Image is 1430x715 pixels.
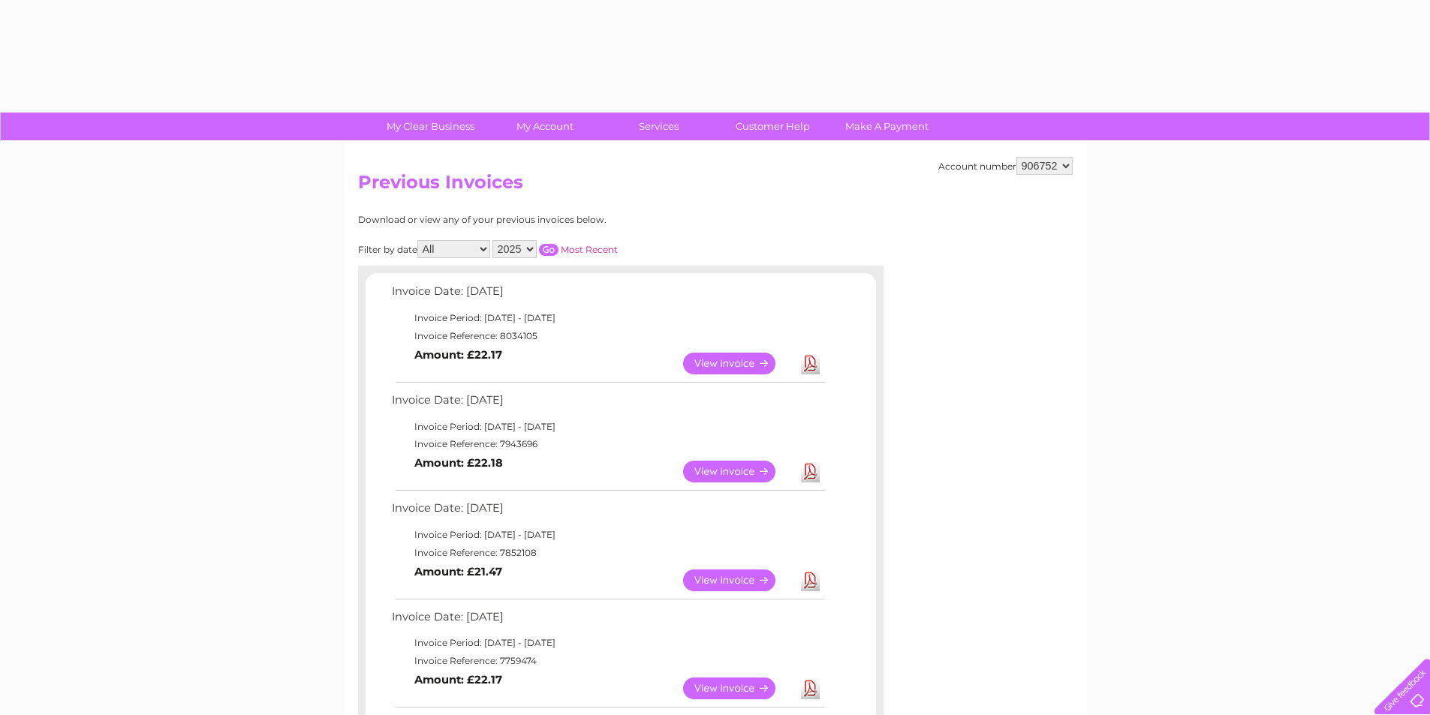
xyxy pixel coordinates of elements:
td: Invoice Period: [DATE] - [DATE] [388,309,827,327]
td: Invoice Date: [DATE] [388,498,827,526]
td: Invoice Period: [DATE] - [DATE] [388,526,827,544]
a: My Account [483,113,607,140]
td: Invoice Reference: 7852108 [388,544,827,562]
div: Account number [938,157,1073,175]
a: View [683,353,793,374]
b: Amount: £22.17 [414,348,502,362]
a: Services [597,113,721,140]
b: Amount: £22.18 [414,456,503,470]
a: My Clear Business [369,113,492,140]
a: View [683,461,793,482]
a: View [683,677,793,699]
td: Invoice Date: [DATE] [388,607,827,635]
a: Customer Help [711,113,835,140]
a: Download [801,569,820,591]
a: Download [801,461,820,482]
h2: Previous Invoices [358,172,1073,200]
td: Invoice Period: [DATE] - [DATE] [388,634,827,652]
td: Invoice Date: [DATE] [388,390,827,418]
b: Amount: £22.17 [414,673,502,686]
div: Filter by date [358,240,752,258]
td: Invoice Reference: 8034105 [388,327,827,345]
a: Make A Payment [825,113,949,140]
b: Amount: £21.47 [414,565,502,578]
div: Download or view any of your previous invoices below. [358,215,752,225]
td: Invoice Reference: 7759474 [388,652,827,670]
td: Invoice Period: [DATE] - [DATE] [388,418,827,436]
td: Invoice Date: [DATE] [388,281,827,309]
a: Download [801,677,820,699]
a: Most Recent [561,244,618,255]
a: View [683,569,793,591]
td: Invoice Reference: 7943696 [388,435,827,453]
a: Download [801,353,820,374]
